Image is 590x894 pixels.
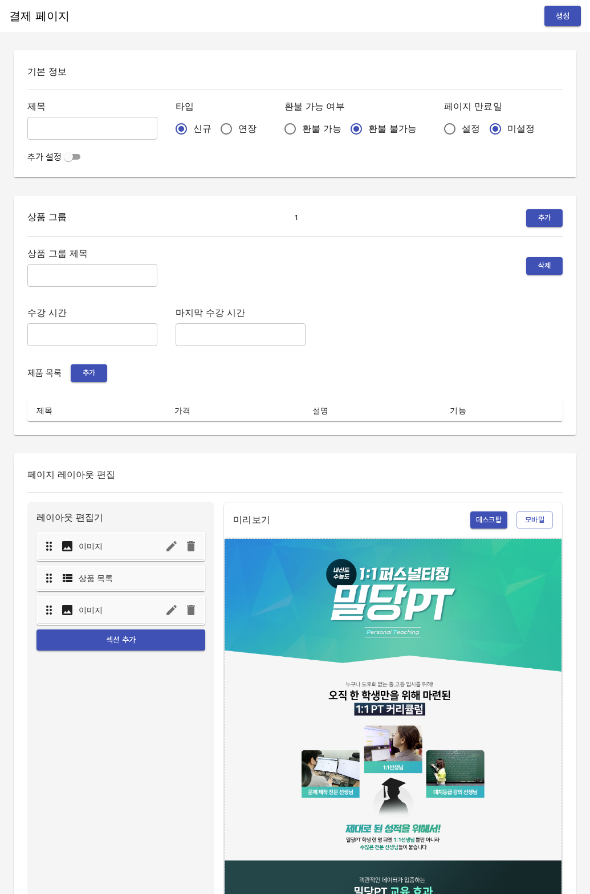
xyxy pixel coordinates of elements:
h6: 타입 [176,99,266,115]
button: 데스크탑 [470,511,508,529]
span: 연장 [238,122,257,136]
h6: 환불 가능 여부 [284,99,426,115]
span: 환불 가능 [302,122,341,136]
span: 1 [288,212,305,225]
h6: 마지막 수강 시간 [176,305,306,321]
span: 생성 [554,9,572,23]
button: 추가 [526,209,563,227]
button: 섹션 추가 [36,629,205,651]
h6: 기본 정보 [27,64,563,80]
p: 이미지 [79,541,103,552]
h6: 결제 페이지 [9,7,70,25]
th: 설명 [303,400,441,421]
p: 레이아웃 편집기 [36,511,205,525]
th: 제목 [27,400,165,421]
h6: 페이지 만료일 [444,99,544,115]
span: 추가 [76,367,101,380]
th: 가격 [165,400,303,421]
span: 제품 목록 [27,368,62,379]
span: 삭제 [532,259,557,273]
button: 모바일 [516,511,553,529]
span: 모바일 [522,514,547,527]
th: 기능 [441,400,563,421]
p: 이미지 [79,604,103,616]
button: 추가 [71,364,107,382]
h6: 상품 그룹 [27,209,67,227]
h6: 제목 [27,99,157,115]
p: 미리보기 [233,513,270,527]
span: 추가 [532,212,557,225]
span: 미설정 [507,122,535,136]
span: 설정 [462,122,480,136]
h6: 페이지 레이아웃 편집 [27,467,563,483]
span: 데스크탑 [476,514,502,527]
button: 삭제 [526,257,563,275]
button: 1 [285,209,308,227]
h6: 상품 그룹 제목 [27,246,157,262]
span: 섹션 추가 [46,633,196,647]
span: 신규 [193,122,211,136]
button: 생성 [544,6,581,27]
p: 상품 목록 [79,572,113,584]
span: 환불 불가능 [368,122,417,136]
h6: 수강 시간 [27,305,157,321]
span: 추가 설정 [27,152,62,162]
